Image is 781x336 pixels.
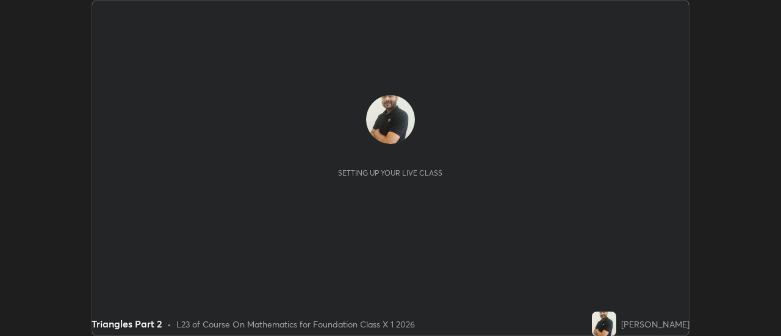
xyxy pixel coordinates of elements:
[621,318,689,331] div: [PERSON_NAME]
[167,318,171,331] div: •
[366,95,415,144] img: d3a77f6480ef436aa699e2456eb71494.jpg
[338,168,442,177] div: Setting up your live class
[176,318,415,331] div: L23 of Course On Mathematics for Foundation Class X 1 2026
[592,312,616,336] img: d3a77f6480ef436aa699e2456eb71494.jpg
[92,316,162,331] div: Triangles Part 2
